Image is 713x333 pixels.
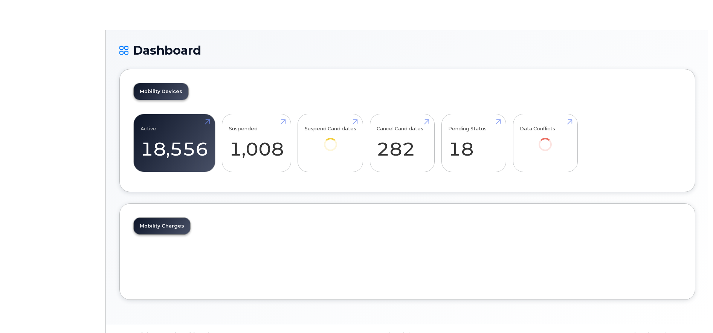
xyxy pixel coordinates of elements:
a: Data Conflicts [520,118,571,162]
a: Suspended 1,008 [229,118,284,168]
a: Pending Status 18 [448,118,499,168]
a: Mobility Charges [134,218,190,234]
a: Cancel Candidates 282 [377,118,427,168]
a: Active 18,556 [140,118,208,168]
h1: Dashboard [119,44,695,57]
a: Suspend Candidates [305,118,356,162]
a: Mobility Devices [134,83,188,100]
